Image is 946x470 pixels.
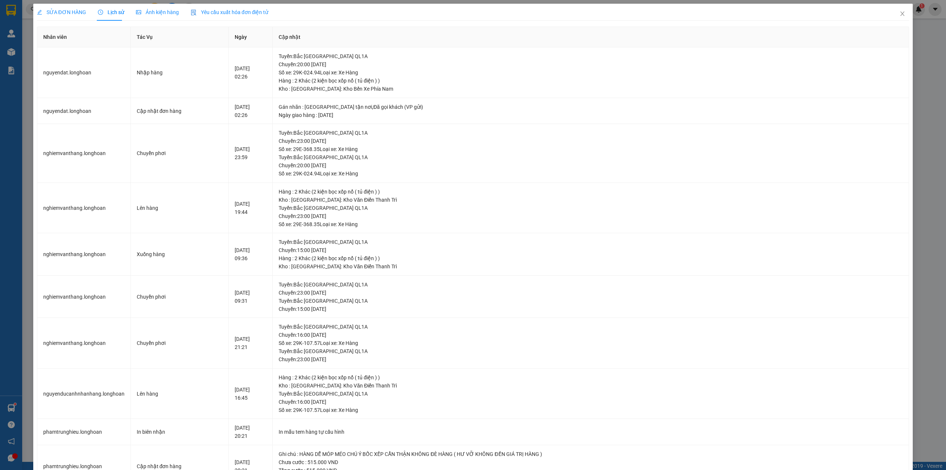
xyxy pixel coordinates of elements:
[37,318,131,369] td: nghiemvanthang.longhoan
[37,369,131,419] td: nguyenducanhnhanhang.longhoan
[235,64,266,81] div: [DATE] 02:26
[235,424,266,440] div: [DATE] 20:21
[136,9,179,15] span: Ảnh kiện hàng
[279,77,903,85] div: Hàng : 2 Khác (2 kiện bọc xốp nổ ( tủ điện ) )
[137,149,223,157] div: Chuyển phơi
[137,107,223,115] div: Cập nhật đơn hàng
[279,281,903,297] div: Tuyến : Bắc [GEOGRAPHIC_DATA] QL1A Chuyến: 23:00 [DATE]
[899,11,905,17] span: close
[37,276,131,318] td: nghiemvanthang.longhoan
[137,204,223,212] div: Lên hàng
[235,103,266,119] div: [DATE] 02:26
[37,10,42,15] span: edit
[137,293,223,301] div: Chuyển phơi
[279,347,903,363] div: Tuyến : Bắc [GEOGRAPHIC_DATA] QL1A Chuyến: 23:00 [DATE]
[273,27,909,47] th: Cập nhật
[235,145,266,161] div: [DATE] 23:59
[279,52,903,77] div: Tuyến : Bắc [GEOGRAPHIC_DATA] QL1A Chuyến: 20:00 [DATE] Số xe: 29K-024.94 Loại xe: Xe Hàng
[279,382,903,390] div: Kho : [GEOGRAPHIC_DATA]: Kho Văn Điển Thanh Trì
[37,233,131,276] td: nghiemvanthang.longhoan
[98,10,103,15] span: clock-circle
[137,339,223,347] div: Chuyển phơi
[37,124,131,183] td: nghiemvanthang.longhoan
[279,450,903,458] div: Ghi chú : HÀNG DỄ MÓP MÉO CHÚ Ý BỐC XẾP CẨN THẬN KHÔNG ĐÈ HÀNG ( HƯ VỠ KHÔNG ĐỀN GIÁ TRỊ HÀNG )
[37,9,86,15] span: SỬA ĐƠN HÀNG
[279,103,903,111] div: Gán nhãn : [GEOGRAPHIC_DATA] tận nơi,Đã gọi khách (VP gửi)
[191,9,269,15] span: Yêu cầu xuất hóa đơn điện tử
[235,386,266,402] div: [DATE] 16:45
[235,200,266,216] div: [DATE] 19:44
[98,9,124,15] span: Lịch sử
[279,254,903,262] div: Hàng : 2 Khác (2 kiện bọc xốp nổ ( tủ điện ) )
[37,27,131,47] th: Nhân viên
[279,196,903,204] div: Kho : [GEOGRAPHIC_DATA]: Kho Văn Điển Thanh Trì
[279,238,903,254] div: Tuyến : Bắc [GEOGRAPHIC_DATA] QL1A Chuyến: 15:00 [DATE]
[279,153,903,178] div: Tuyến : Bắc [GEOGRAPHIC_DATA] QL1A Chuyến: 20:00 [DATE] Số xe: 29K-024.94 Loại xe: Xe Hàng
[279,373,903,382] div: Hàng : 2 Khác (2 kiện bọc xốp nổ ( tủ điện ) )
[279,111,903,119] div: Ngày giao hàng : [DATE]
[279,390,903,414] div: Tuyến : Bắc [GEOGRAPHIC_DATA] QL1A Chuyến: 16:00 [DATE] Số xe: 29K-107.57 Loại xe: Xe Hàng
[235,335,266,351] div: [DATE] 21:21
[235,289,266,305] div: [DATE] 09:31
[279,458,903,466] div: Chưa cước : 515.000 VND
[279,188,903,196] div: Hàng : 2 Khác (2 kiện bọc xốp nổ ( tủ điện ) )
[191,10,197,16] img: icon
[279,297,903,313] div: Tuyến : Bắc [GEOGRAPHIC_DATA] QL1A Chuyến: 15:00 [DATE]
[37,98,131,124] td: nguyendat.longhoan
[37,47,131,98] td: nguyendat.longhoan
[279,85,903,93] div: Kho : [GEOGRAPHIC_DATA]: Kho Bến Xe Phía Nam
[137,250,223,258] div: Xuống hàng
[279,129,903,153] div: Tuyến : Bắc [GEOGRAPHIC_DATA] QL1A Chuyến: 23:00 [DATE] Số xe: 29E-368.35 Loại xe: Xe Hàng
[229,27,273,47] th: Ngày
[131,27,229,47] th: Tác Vụ
[279,428,903,436] div: In mẫu tem hàng tự cấu hình
[136,10,141,15] span: picture
[137,390,223,398] div: Lên hàng
[279,204,903,228] div: Tuyến : Bắc [GEOGRAPHIC_DATA] QL1A Chuyến: 23:00 [DATE] Số xe: 29E-368.35 Loại xe: Xe Hàng
[37,183,131,234] td: nghiemvanthang.longhoan
[279,323,903,347] div: Tuyến : Bắc [GEOGRAPHIC_DATA] QL1A Chuyến: 16:00 [DATE] Số xe: 29K-107.57 Loại xe: Xe Hàng
[235,246,266,262] div: [DATE] 09:36
[892,4,913,24] button: Close
[137,428,223,436] div: In biên nhận
[137,68,223,77] div: Nhập hàng
[279,262,903,271] div: Kho : [GEOGRAPHIC_DATA]: Kho Văn Điển Thanh Trì
[37,419,131,445] td: phamtrunghieu.longhoan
